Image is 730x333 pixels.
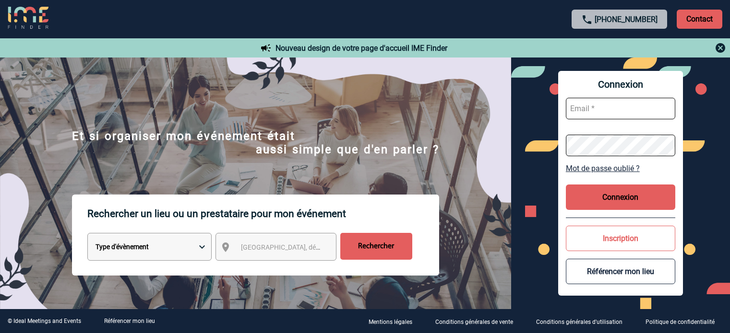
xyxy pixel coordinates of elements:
[241,243,374,251] span: [GEOGRAPHIC_DATA], département, région...
[646,319,715,325] p: Politique de confidentialité
[677,10,722,29] p: Contact
[8,318,81,324] div: © Ideal Meetings and Events
[104,318,155,324] a: Référencer mon lieu
[87,195,439,233] p: Rechercher un lieu ou un prestataire pour mon événement
[638,317,730,326] a: Politique de confidentialité
[566,164,675,173] a: Mot de passe oublié ?
[428,317,528,326] a: Conditions générales de vente
[566,98,675,119] input: Email *
[581,14,593,25] img: call-24-px.png
[536,319,622,325] p: Conditions générales d'utilisation
[566,259,675,284] button: Référencer mon lieu
[566,184,675,210] button: Connexion
[566,226,675,251] button: Inscription
[566,79,675,90] span: Connexion
[340,233,412,260] input: Rechercher
[361,317,428,326] a: Mentions légales
[528,317,638,326] a: Conditions générales d'utilisation
[435,319,513,325] p: Conditions générales de vente
[369,319,412,325] p: Mentions légales
[595,15,658,24] a: [PHONE_NUMBER]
